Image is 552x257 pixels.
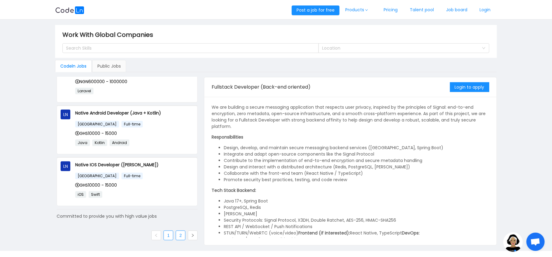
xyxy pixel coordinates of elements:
[63,110,68,119] span: LN
[224,164,489,170] li: Design and interact with a distributed architecture (Redis, PostgreSQL, [PERSON_NAME])
[66,45,309,51] div: Search Skills
[212,104,489,130] p: We are building a secure messaging application that respects user privacy, inspired by the princi...
[402,230,420,236] strong: DevOps:
[75,79,79,84] i: icon: dollar
[57,213,198,220] div: Committed to provide you with high value jobs
[450,82,489,92] button: Login to apply
[164,231,173,240] a: 1
[75,191,86,198] span: iOS
[224,217,489,224] li: Security Protocols: Signal Protocol, X3DH, Double Ratchet, AES-256, HMAC-SHA256
[176,231,185,240] li: 2
[89,191,102,198] span: Swift
[75,161,194,168] p: Native IOS Developer ([PERSON_NAME])
[75,79,127,85] span: NGN600000 - 1000000
[224,198,489,204] li: Java 17+, Spring Boot
[92,60,126,72] div: Public Jobs
[526,233,545,251] div: Open chat
[75,131,79,136] i: icon: dollar
[55,6,84,14] img: logobg.f302741d.svg
[212,187,256,193] strong: Tech Stack Backend:
[154,234,158,237] i: icon: left
[92,139,107,146] span: Kotlin
[298,230,350,236] strong: Frontend (if interested):
[188,231,198,240] li: Next Page
[191,234,195,237] i: icon: right
[121,121,143,128] span: Full-time
[62,30,157,40] span: Work With Global Companies
[224,157,489,164] li: Contribute to the implementation of end-to-end encryption and secure metadata handling
[110,139,129,146] span: Android
[224,145,489,151] li: Design, develop, and maintain secure messaging backend services ([GEOGRAPHIC_DATA], Spring Boot)
[75,110,194,116] p: Native Android Developer (Java + Kotlin)
[224,236,489,243] li: Docker, CI/CD, S3-compatible object storage
[503,232,523,252] img: ground.ddcf5dcf.png
[75,130,117,136] span: GHS10000 - 15000
[75,121,119,128] span: [GEOGRAPHIC_DATA]
[75,88,93,94] span: Laravel
[365,9,368,12] i: icon: down
[176,231,185,240] a: 2
[224,151,489,157] li: Integrate and adapt open-source components like the Signal Protocol
[151,231,161,240] li: Previous Page
[212,134,243,140] strong: Responsibilities
[224,211,489,217] li: [PERSON_NAME]
[75,173,119,179] span: [GEOGRAPHIC_DATA]
[482,46,486,51] i: icon: down
[224,170,489,177] li: Collaborate with the front-end team (React Native / TypeScript)
[292,7,339,13] a: Post a job for free
[63,161,68,171] span: LN
[224,224,489,230] li: REST API / WebSocket / Push Notifications
[224,177,489,183] li: Promote security best practices, testing, and code review
[121,173,143,179] span: Full-time
[224,204,489,211] li: PostgreSQL, Redis
[55,60,92,72] div: Codeln Jobs
[322,45,479,51] div: Location
[75,183,79,187] i: icon: dollar
[75,182,117,188] span: GHS10000 - 15000
[224,230,489,236] li: STUN/TURN/WebRTC (voice/video) React Native, TypeScript
[75,139,90,146] span: Java
[212,83,311,90] span: Fullstack Developer (Back-end oriented)
[292,5,339,15] button: Post a job for free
